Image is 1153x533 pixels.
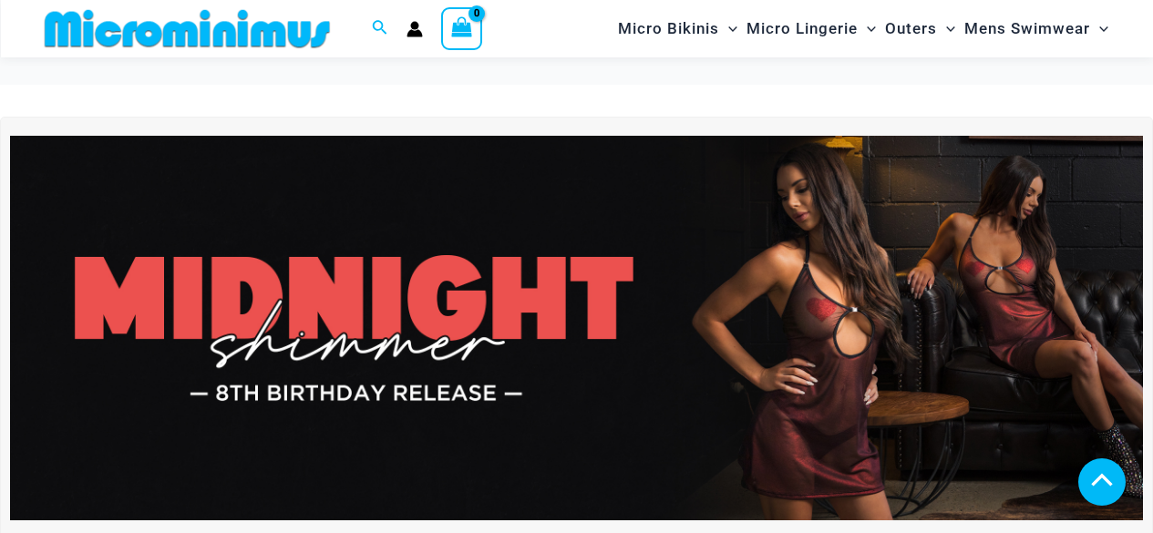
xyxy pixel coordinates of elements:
a: OutersMenu ToggleMenu Toggle [880,5,960,52]
a: View Shopping Cart, empty [441,7,483,49]
span: Menu Toggle [858,5,876,52]
img: Midnight Shimmer Red Dress [10,136,1143,520]
span: Menu Toggle [1090,5,1108,52]
span: Mens Swimwear [964,5,1090,52]
span: Menu Toggle [719,5,737,52]
a: Micro LingerieMenu ToggleMenu Toggle [742,5,880,52]
a: Account icon link [407,21,423,37]
a: Mens SwimwearMenu ToggleMenu Toggle [960,5,1113,52]
nav: Site Navigation [611,3,1117,55]
span: Micro Lingerie [746,5,858,52]
span: Micro Bikinis [618,5,719,52]
span: Outers [885,5,937,52]
img: MM SHOP LOGO FLAT [37,8,337,49]
a: Micro BikinisMenu ToggleMenu Toggle [613,5,742,52]
a: Search icon link [372,17,388,40]
span: Menu Toggle [937,5,955,52]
